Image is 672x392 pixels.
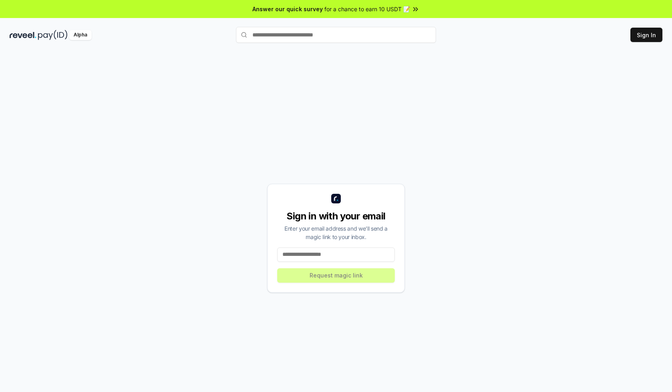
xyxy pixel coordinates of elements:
[69,30,92,40] div: Alpha
[331,194,341,203] img: logo_small
[324,5,410,13] span: for a chance to earn 10 USDT 📝
[630,28,662,42] button: Sign In
[10,30,36,40] img: reveel_dark
[38,30,68,40] img: pay_id
[252,5,323,13] span: Answer our quick survey
[277,210,395,223] div: Sign in with your email
[277,224,395,241] div: Enter your email address and we’ll send a magic link to your inbox.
